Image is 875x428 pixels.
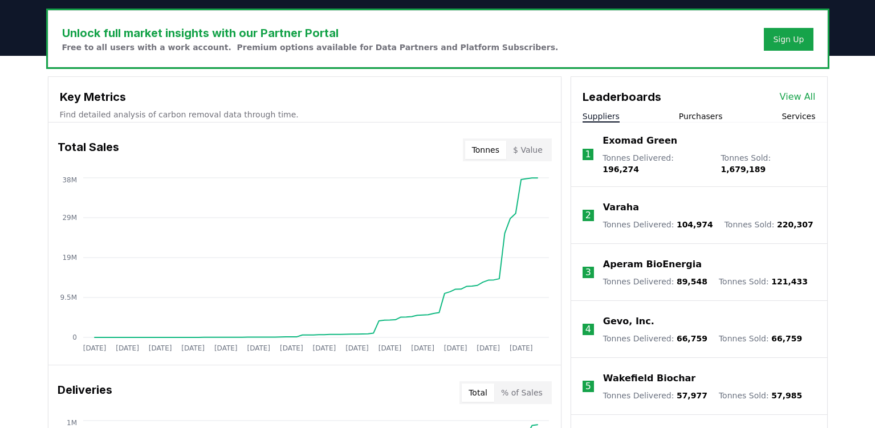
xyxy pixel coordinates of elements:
tspan: 1M [67,419,77,427]
p: 3 [585,266,591,279]
button: Total [462,384,494,402]
a: Aperam BioEnergia [603,258,702,271]
span: 66,759 [771,334,802,343]
p: Tonnes Sold : [725,219,813,230]
p: Tonnes Delivered : [603,219,713,230]
tspan: [DATE] [247,344,270,352]
a: Varaha [603,201,639,214]
a: Wakefield Biochar [603,372,695,385]
tspan: [DATE] [116,344,139,352]
h3: Deliveries [58,381,112,404]
tspan: [DATE] [443,344,467,352]
span: 104,974 [677,220,713,229]
tspan: [DATE] [345,344,369,352]
p: Tonnes Delivered : [603,276,707,287]
p: Tonnes Delivered : [603,390,707,401]
tspan: 19M [62,254,77,262]
a: View All [780,90,816,104]
p: Tonnes Sold : [719,276,808,287]
tspan: [DATE] [148,344,172,352]
span: 66,759 [677,334,707,343]
tspan: [DATE] [411,344,434,352]
h3: Unlock full market insights with our Partner Portal [62,25,559,42]
p: Tonnes Delivered : [603,152,709,175]
span: 121,433 [771,277,808,286]
tspan: 38M [62,176,77,184]
a: Exomad Green [603,134,677,148]
button: Tonnes [465,141,506,159]
h3: Leaderboards [583,88,661,105]
p: 1 [585,148,591,161]
tspan: [DATE] [280,344,303,352]
span: 220,307 [777,220,813,229]
span: 196,274 [603,165,639,174]
span: 1,679,189 [721,165,766,174]
button: Sign Up [764,28,813,51]
span: 57,977 [677,391,707,400]
h3: Key Metrics [60,88,550,105]
tspan: 9.5M [60,294,76,301]
span: 57,985 [771,391,802,400]
a: Sign Up [773,34,804,45]
button: % of Sales [494,384,550,402]
p: Tonnes Sold : [721,152,815,175]
button: Suppliers [583,111,620,122]
tspan: 0 [72,333,77,341]
a: Gevo, Inc. [603,315,654,328]
tspan: [DATE] [181,344,205,352]
p: 4 [585,323,591,336]
p: Free to all users with a work account. Premium options available for Data Partners and Platform S... [62,42,559,53]
tspan: [DATE] [378,344,401,352]
tspan: [DATE] [509,344,532,352]
button: Services [782,111,815,122]
p: Tonnes Sold : [719,390,802,401]
span: 89,548 [677,277,707,286]
tspan: 29M [62,214,77,222]
tspan: [DATE] [312,344,336,352]
tspan: [DATE] [214,344,237,352]
p: 2 [585,209,591,222]
p: Tonnes Sold : [719,333,802,344]
button: $ Value [506,141,550,159]
button: Purchasers [679,111,723,122]
tspan: [DATE] [477,344,500,352]
p: 5 [585,380,591,393]
p: Tonnes Delivered : [603,333,707,344]
tspan: [DATE] [83,344,106,352]
h3: Total Sales [58,138,119,161]
p: Find detailed analysis of carbon removal data through time. [60,109,550,120]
